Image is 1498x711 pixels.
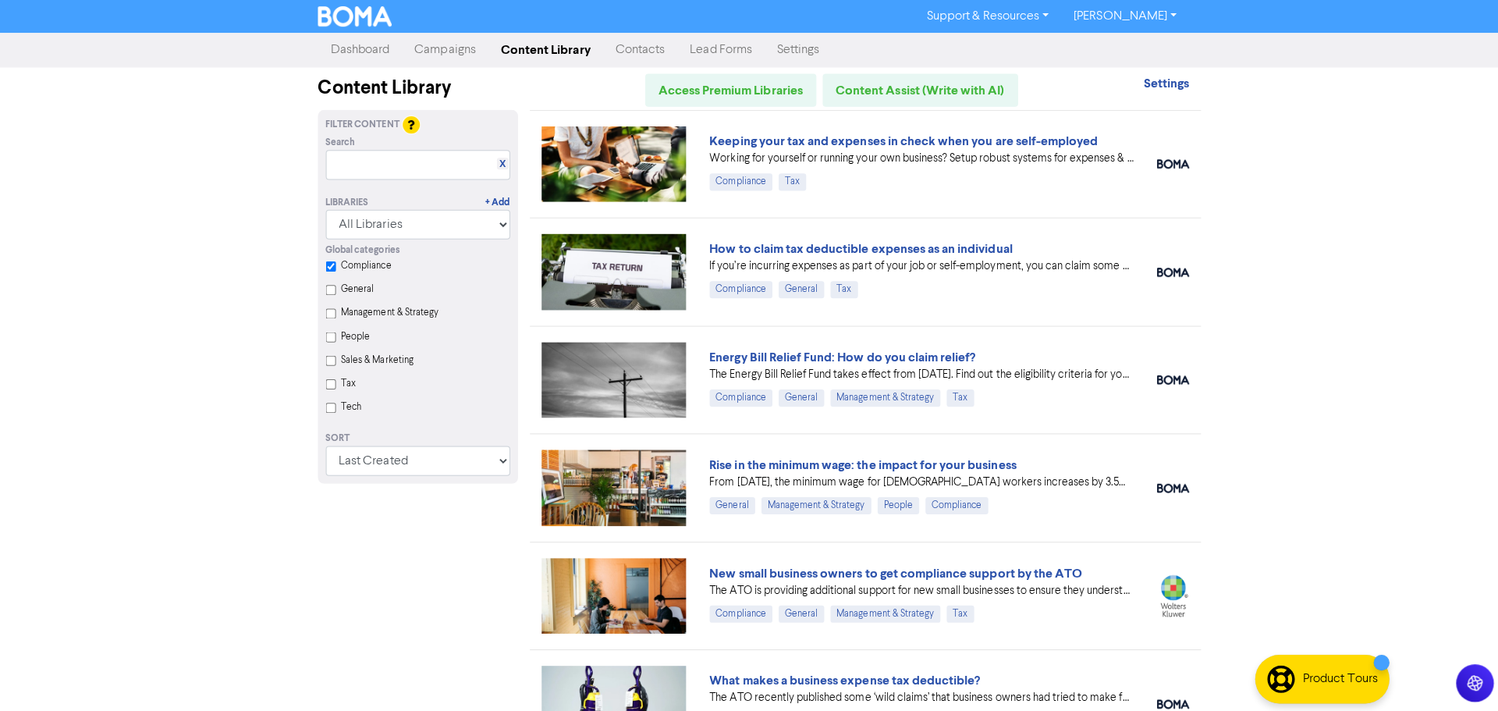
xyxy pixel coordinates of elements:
div: Compliance [920,494,982,511]
a: What makes a business expense tax deductible? [705,669,974,684]
div: The Energy Bill Relief Fund takes effect from 1 July 2025. Find out the eligibility criteria for ... [705,364,1127,381]
div: If you’re incurring expenses as part of your job or self-employment, you can claim some of these ... [705,257,1127,273]
label: Sales & Marketing [339,351,411,365]
img: boma [1150,373,1182,382]
div: Tax [941,602,968,619]
img: boma [1150,695,1182,705]
div: Compliance [705,279,768,297]
img: boma_accounting [1150,158,1182,168]
a: Dashboard [316,34,399,66]
div: Tax [774,172,801,190]
div: Compliance [705,172,768,190]
span: Search [324,135,353,149]
img: boma [1150,266,1182,276]
div: General [705,494,751,511]
label: Management & Strategy [339,304,436,318]
img: boma [1150,481,1182,490]
a: Access Premium Libraries [641,73,811,106]
a: [PERSON_NAME] [1055,4,1182,29]
a: Settings [760,34,827,66]
label: Tax [339,375,354,389]
a: New small business owners to get compliance support by the ATO [705,562,1076,578]
a: Energy Bill Relief Fund: How do you claim relief? [705,347,970,363]
div: Management & Strategy [757,494,866,511]
label: Tech [339,398,360,412]
div: Working for yourself or running your own business? Setup robust systems for expenses & tax requir... [705,150,1127,166]
img: BOMA Logo [316,6,389,27]
div: Content Library [316,73,515,101]
a: Campaigns [399,34,485,66]
a: X [497,158,503,169]
div: Global categories [324,242,507,256]
a: Content Library [485,34,599,66]
a: Contacts [599,34,673,66]
label: People [339,328,368,342]
a: + Add [483,194,507,208]
div: Tax [825,279,853,297]
div: Sort [324,429,507,443]
div: Libraries [324,194,367,208]
strong: Settings [1137,75,1182,91]
iframe: Chat Widget [1302,542,1498,711]
a: Support & Resources [909,4,1055,29]
div: Tax [941,387,968,404]
img: wolterskluwer [1150,571,1182,613]
div: General [774,602,819,619]
div: The ATO is providing additional support for new small businesses to ensure they understand and co... [705,579,1127,595]
div: Management & Strategy [825,387,935,404]
a: Settings [1137,77,1182,90]
div: The ATO recently published some ‘wild claims’ that business owners had tried to make for business... [705,686,1127,702]
div: General [774,387,819,404]
a: Rise in the minimum wage: the impact for your business [705,454,1010,470]
div: From 1 July 2025, the minimum wage for Australian workers increases by 3.5%. We explain the numbe... [705,471,1127,488]
div: General [774,279,819,297]
div: Management & Strategy [825,602,935,619]
div: Compliance [705,602,768,619]
div: Filter Content [324,117,507,131]
a: How to claim tax deductible expenses as an individual [705,240,1006,255]
a: Lead Forms [673,34,760,66]
a: Content Assist (Write with AI) [818,73,1012,106]
label: Compliance [339,258,389,272]
div: Compliance [705,387,768,404]
div: People [872,494,914,511]
label: General [339,281,372,295]
a: Keeping your tax and expenses in check when you are self-employed [705,133,1092,148]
